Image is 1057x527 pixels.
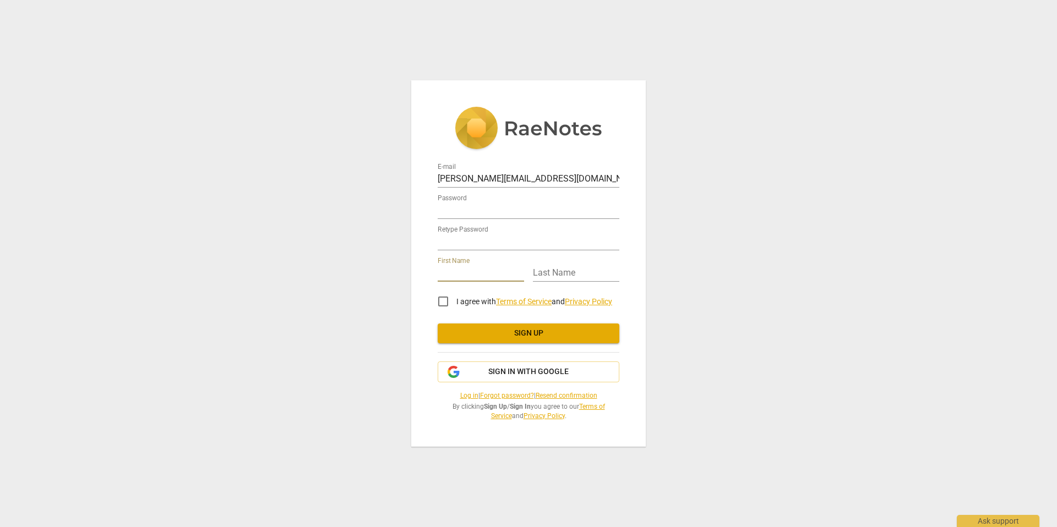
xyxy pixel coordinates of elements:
span: I agree with and [456,297,612,306]
span: By clicking / you agree to our and . [438,402,619,420]
a: Log in [460,392,478,399]
span: Sign up [446,328,611,339]
a: Terms of Service [496,297,552,306]
a: Terms of Service [491,403,605,420]
span: | | [438,391,619,400]
a: Privacy Policy [565,297,612,306]
label: Retype Password [438,227,488,233]
b: Sign In [510,403,531,410]
label: Password [438,195,467,202]
label: E-mail [438,164,456,171]
span: Sign in with Google [488,366,569,377]
img: 5ac2273c67554f335776073100b6d88f.svg [455,107,602,152]
button: Sign in with Google [438,361,619,382]
button: Sign up [438,323,619,343]
a: Resend confirmation [536,392,597,399]
a: Forgot password? [480,392,534,399]
a: Privacy Policy [524,412,565,420]
b: Sign Up [484,403,507,410]
div: Ask support [957,515,1039,527]
label: First Name [438,258,470,265]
